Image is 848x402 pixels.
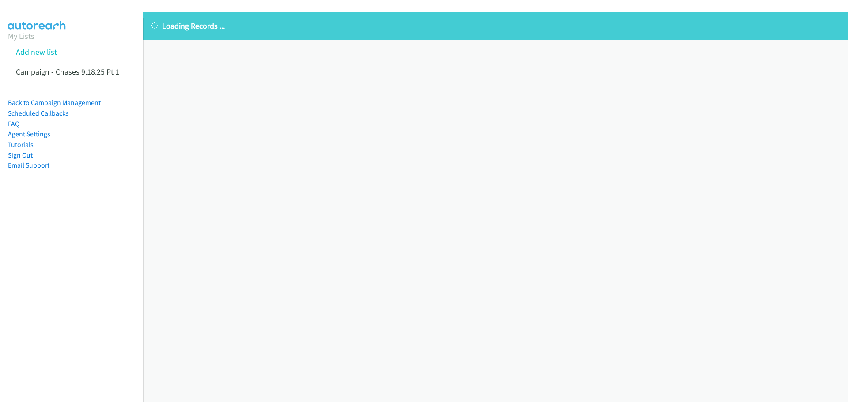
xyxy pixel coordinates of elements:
[8,130,50,138] a: Agent Settings
[8,98,101,107] a: Back to Campaign Management
[16,47,57,57] a: Add new list
[16,67,119,77] a: Campaign - Chases 9.18.25 Pt 1
[151,20,840,32] p: Loading Records ...
[8,120,19,128] a: FAQ
[8,109,69,117] a: Scheduled Callbacks
[8,151,33,159] a: Sign Out
[8,161,49,169] a: Email Support
[8,140,34,149] a: Tutorials
[8,31,34,41] a: My Lists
